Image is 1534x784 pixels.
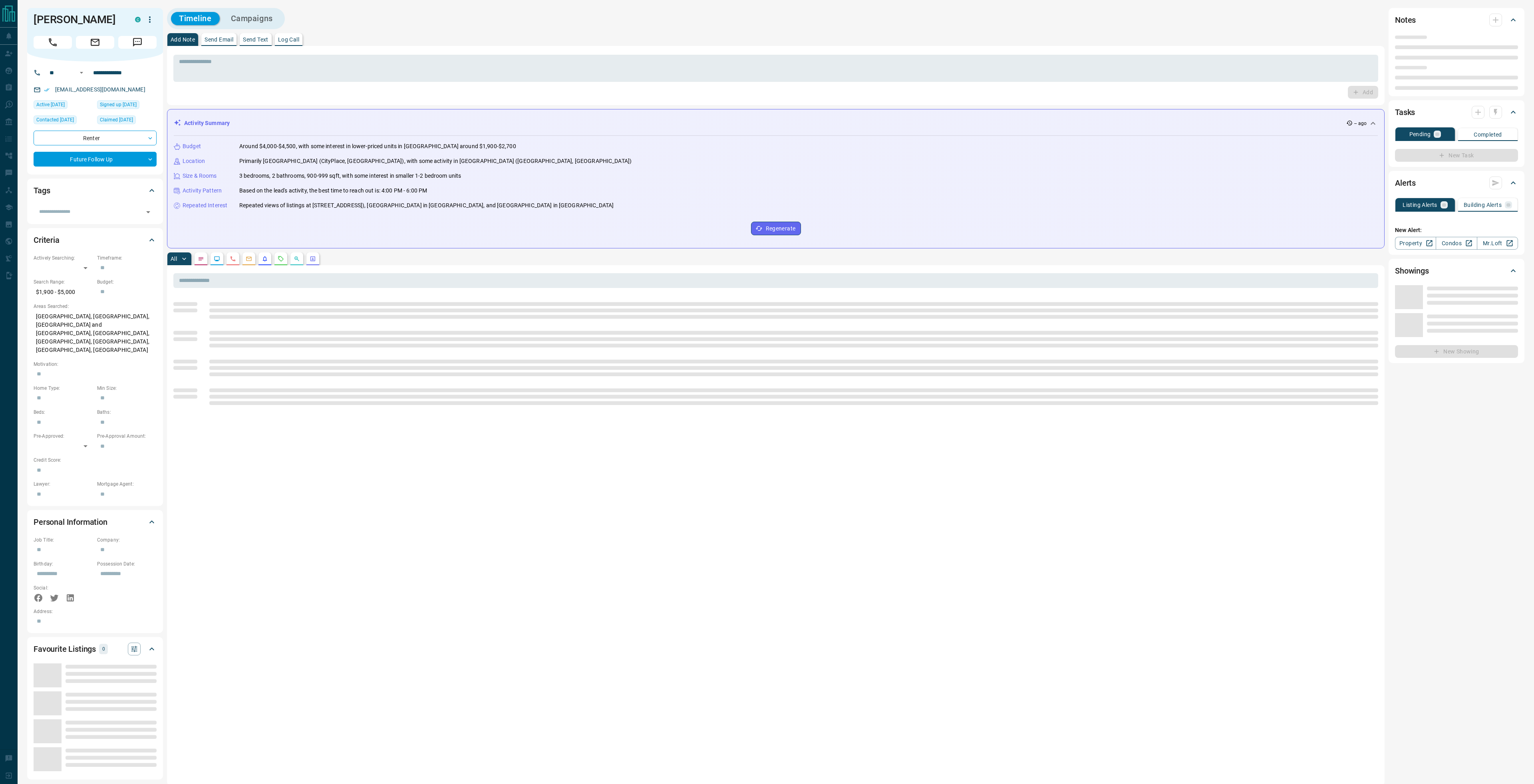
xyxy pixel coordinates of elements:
[34,433,93,440] p: Pre-Approved:
[97,536,157,544] p: Company:
[239,172,461,180] p: 3 bedrooms, 2 bathrooms, 900-999 sqft, with some interest in smaller 1-2 bedroom units
[1354,120,1367,127] p: -- ago
[97,480,157,488] p: Mortgage Agent:
[171,37,195,42] p: Add Note
[77,68,86,77] button: Open
[143,206,154,218] button: Open
[34,584,93,591] p: Social:
[183,172,217,180] p: Size & Rooms
[223,12,281,25] button: Campaigns
[97,254,157,262] p: Timeframe:
[135,17,141,22] div: condos.ca
[1409,131,1431,137] p: Pending
[751,222,801,235] button: Regenerate
[34,234,60,246] h2: Criteria
[214,256,220,262] svg: Lead Browsing Activity
[205,37,233,42] p: Send Email
[36,101,65,109] span: Active [DATE]
[1403,202,1437,208] p: Listing Alerts
[118,36,157,49] span: Message
[310,256,316,262] svg: Agent Actions
[1395,103,1518,122] div: Tasks
[239,157,632,165] p: Primarily [GEOGRAPHIC_DATA] (CityPlace, [GEOGRAPHIC_DATA]), with some activity in [GEOGRAPHIC_DAT...
[34,480,93,488] p: Lawyer:
[36,116,74,124] span: Contacted [DATE]
[34,230,157,250] div: Criteria
[34,303,157,310] p: Areas Searched:
[101,645,105,653] p: 0
[262,256,268,262] svg: Listing Alerts
[34,457,157,464] p: Credit Score:
[34,639,157,659] div: Favourite Listings0
[34,536,93,544] p: Job Title:
[34,131,157,145] div: Renter
[55,86,145,93] a: [EMAIL_ADDRESS][DOMAIN_NAME]
[183,187,222,195] p: Activity Pattern
[34,36,72,49] span: Call
[230,256,236,262] svg: Calls
[34,409,93,416] p: Beds:
[1395,177,1416,189] h2: Alerts
[183,157,205,165] p: Location
[34,278,93,286] p: Search Range:
[97,100,157,111] div: Sun Sep 07 2025
[34,286,93,299] p: $1,900 - $5,000
[34,512,157,532] div: Personal Information
[34,643,96,655] h2: Favourite Listings
[1464,202,1502,208] p: Building Alerts
[34,184,50,197] h2: Tags
[97,433,157,440] p: Pre-Approval Amount:
[1474,132,1502,137] p: Completed
[34,100,93,111] div: Sun Sep 14 2025
[44,87,50,93] svg: Email Verified
[97,409,157,416] p: Baths:
[34,310,157,357] p: [GEOGRAPHIC_DATA], [GEOGRAPHIC_DATA], [GEOGRAPHIC_DATA] and [GEOGRAPHIC_DATA], [GEOGRAPHIC_DATA],...
[239,201,614,210] p: Repeated views of listings at [STREET_ADDRESS]), [GEOGRAPHIC_DATA] in [GEOGRAPHIC_DATA], and [GEO...
[76,36,114,49] span: Email
[34,254,93,262] p: Actively Searching:
[278,37,299,42] p: Log Call
[1395,106,1415,119] h2: Tasks
[184,119,230,127] p: Activity Summary
[1395,226,1518,234] p: New Alert:
[97,560,157,568] p: Possession Date:
[171,12,220,25] button: Timeline
[1395,10,1518,30] div: Notes
[246,256,252,262] svg: Emails
[34,181,157,200] div: Tags
[198,256,204,262] svg: Notes
[183,142,201,151] p: Budget
[97,385,157,392] p: Min Size:
[294,256,300,262] svg: Opportunities
[100,116,133,124] span: Claimed [DATE]
[239,142,516,151] p: Around $4,000-$4,500, with some interest in lower-priced units in [GEOGRAPHIC_DATA] around $1,900...
[1395,264,1429,277] h2: Showings
[1395,237,1436,250] a: Property
[34,560,93,568] p: Birthday:
[34,385,93,392] p: Home Type:
[243,37,268,42] p: Send Text
[239,187,427,195] p: Based on the lead's activity, the best time to reach out is: 4:00 PM - 6:00 PM
[1436,237,1477,250] a: Condos
[174,116,1378,131] div: Activity Summary-- ago
[171,256,177,262] p: All
[34,152,157,167] div: Future Follow Up
[97,115,157,127] div: Mon Sep 08 2025
[183,201,227,210] p: Repeated Interest
[34,115,93,127] div: Tue Sep 16 2025
[34,608,157,615] p: Address:
[100,101,137,109] span: Signed up [DATE]
[278,256,284,262] svg: Requests
[1395,173,1518,193] div: Alerts
[34,516,107,528] h2: Personal Information
[1395,14,1416,26] h2: Notes
[1395,261,1518,280] div: Showings
[34,13,123,26] h1: [PERSON_NAME]
[97,278,157,286] p: Budget:
[1477,237,1518,250] a: Mr.Loft
[34,361,157,368] p: Motivation:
